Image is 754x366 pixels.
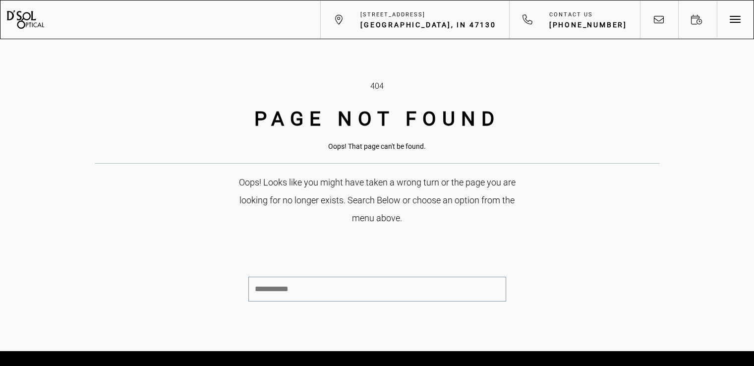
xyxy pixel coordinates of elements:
p: 404 [370,78,384,94]
a: Contact Us [PHONE_NUMBER] [509,0,640,39]
button: Toggle navigation [716,0,754,38]
span: [PHONE_NUMBER] [549,20,627,30]
div: Oops! That page can't be found. [102,139,652,153]
h2: Page Not Found [102,104,652,134]
a: [STREET_ADDRESS] [GEOGRAPHIC_DATA], IN 47130 [320,0,509,39]
span: [STREET_ADDRESS] [360,10,496,20]
span: Contact Us [549,10,627,20]
p: Oops! Looks like you might have taken a wrong turn or the page you are looking for no longer exis... [224,174,531,227]
span: [GEOGRAPHIC_DATA], IN 47130 [360,20,496,30]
